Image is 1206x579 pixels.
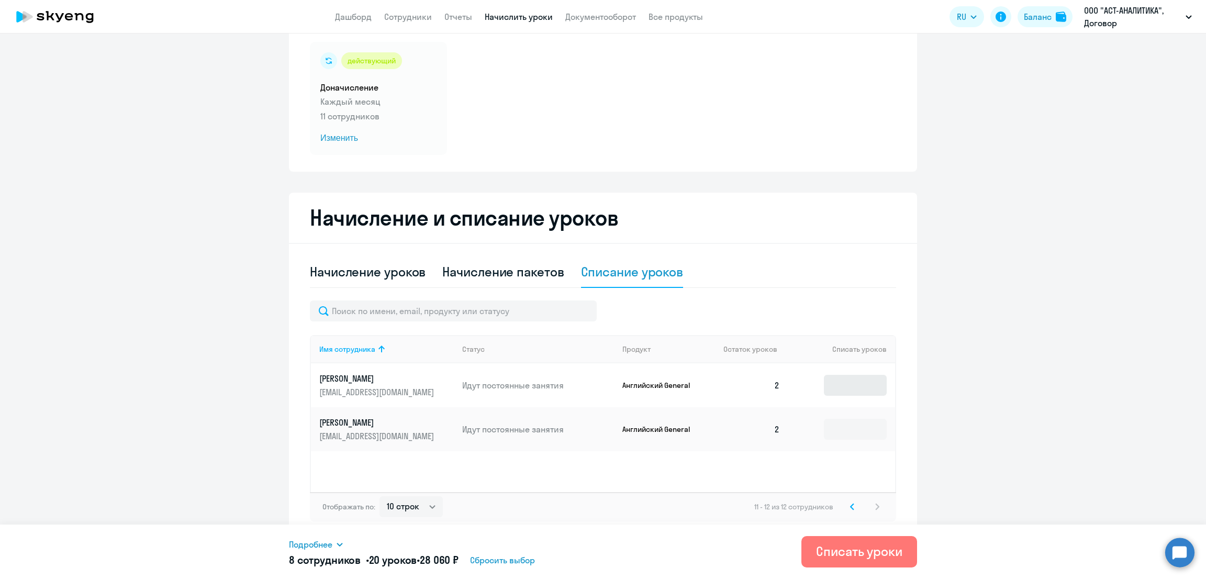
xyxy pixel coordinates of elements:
a: Сотрудники [384,12,432,22]
a: Отчеты [444,12,472,22]
td: 2 [715,363,788,407]
a: [PERSON_NAME][EMAIL_ADDRESS][DOMAIN_NAME] [319,373,454,398]
div: Начисление пакетов [442,263,564,280]
span: RU [957,10,966,23]
a: Документооборот [565,12,636,22]
div: Остаток уроков [723,344,788,354]
div: Списать уроки [816,543,902,560]
p: [PERSON_NAME] [319,373,437,384]
span: Подробнее [289,538,332,551]
span: 11 - 12 из 12 сотрудников [754,502,833,511]
button: ООО "АСТ-АНАЛИТИКА", Договор [1079,4,1197,29]
input: Поиск по имени, email, продукту или статусу [310,300,597,321]
th: Списать уроков [788,335,895,363]
p: 11 сотрудников [320,110,437,123]
span: Остаток уроков [723,344,777,354]
span: 20 уроков [369,553,417,566]
div: Продукт [622,344,716,354]
div: Статус [462,344,485,354]
p: Каждый месяц [320,95,437,108]
span: Сбросить выбор [470,554,535,566]
a: Начислить уроки [485,12,553,22]
h5: 8 сотрудников • • [289,553,459,567]
div: Имя сотрудника [319,344,375,354]
div: Начисление уроков [310,263,426,280]
a: Все продукты [649,12,703,22]
div: Имя сотрудника [319,344,454,354]
span: 28 060 ₽ [420,553,459,566]
div: Продукт [622,344,651,354]
img: balance [1056,12,1066,22]
div: Списание уроков [581,263,684,280]
p: ООО "АСТ-АНАЛИТИКА", Договор [1084,4,1181,29]
div: Баланс [1024,10,1052,23]
h5: Доначисление [320,82,437,93]
td: 2 [715,407,788,451]
p: [PERSON_NAME] [319,417,437,428]
span: Отображать по: [322,502,375,511]
a: Дашборд [335,12,372,22]
button: Балансbalance [1018,6,1073,27]
button: RU [950,6,984,27]
p: Английский General [622,381,701,390]
span: Изменить [320,132,437,144]
p: [EMAIL_ADDRESS][DOMAIN_NAME] [319,430,437,442]
p: Идут постоянные занятия [462,424,614,435]
p: Английский General [622,425,701,434]
p: [EMAIL_ADDRESS][DOMAIN_NAME] [319,386,437,398]
button: Списать уроки [801,536,917,567]
p: Идут постоянные занятия [462,380,614,391]
a: [PERSON_NAME][EMAIL_ADDRESS][DOMAIN_NAME] [319,417,454,442]
h2: Начисление и списание уроков [310,205,896,230]
div: Статус [462,344,614,354]
div: действующий [341,52,402,69]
